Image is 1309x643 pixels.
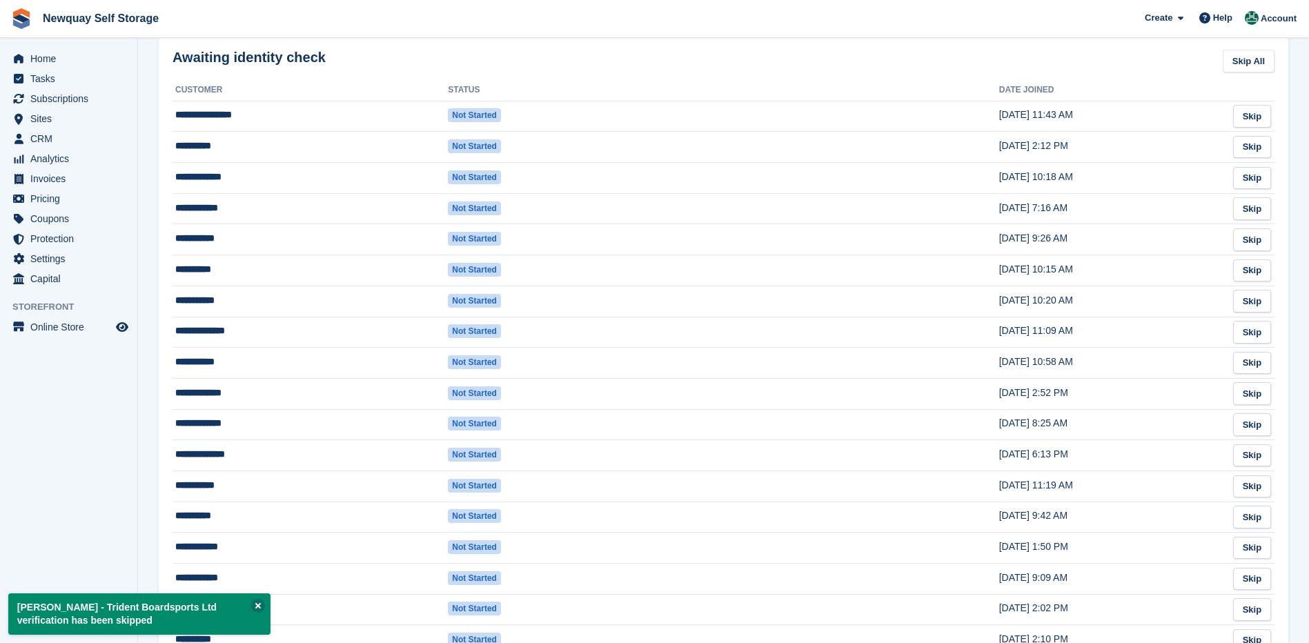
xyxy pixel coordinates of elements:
[448,294,501,308] span: Not started
[999,79,1219,101] th: Date joined
[999,533,1219,564] td: [DATE] 1:50 PM
[448,170,501,184] span: Not started
[7,89,130,108] a: menu
[1233,568,1271,591] a: Skip
[1145,11,1172,25] span: Create
[30,209,113,228] span: Coupons
[30,317,113,337] span: Online Store
[11,8,32,29] img: stora-icon-8386f47178a22dfd0bd8f6a31ec36ba5ce8667c1dd55bd0f319d3a0aa187defe.svg
[999,286,1219,317] td: [DATE] 10:20 AM
[8,593,270,635] p: [PERSON_NAME] - Trident Boardsports Ltd verification has been skipped
[999,163,1219,194] td: [DATE] 10:18 AM
[1233,228,1271,251] a: Skip
[448,479,501,493] span: Not started
[7,269,130,288] a: menu
[12,300,137,314] span: Storefront
[7,69,130,88] a: menu
[7,49,130,68] a: menu
[1223,50,1274,72] a: Skip All
[7,209,130,228] a: menu
[1233,105,1271,128] a: Skip
[30,229,113,248] span: Protection
[7,149,130,168] a: menu
[999,378,1219,409] td: [DATE] 2:52 PM
[448,201,501,215] span: Not started
[1233,197,1271,220] a: Skip
[1261,12,1297,26] span: Account
[7,109,130,128] a: menu
[30,69,113,88] span: Tasks
[1233,290,1271,313] a: Skip
[30,149,113,168] span: Analytics
[448,355,501,369] span: Not started
[30,169,113,188] span: Invoices
[1245,11,1259,25] img: JON
[37,7,164,30] a: Newquay Self Storage
[448,108,501,122] span: Not started
[7,317,130,337] a: menu
[999,594,1219,625] td: [DATE] 2:02 PM
[1233,413,1271,436] a: Skip
[173,79,448,101] th: Customer
[448,571,501,585] span: Not started
[30,249,113,268] span: Settings
[1233,598,1271,621] a: Skip
[1233,382,1271,405] a: Skip
[999,564,1219,595] td: [DATE] 9:09 AM
[448,540,501,554] span: Not started
[999,224,1219,255] td: [DATE] 9:26 AM
[999,348,1219,379] td: [DATE] 10:58 AM
[7,129,130,148] a: menu
[999,317,1219,348] td: [DATE] 11:09 AM
[173,50,326,66] h2: Awaiting identity check
[7,169,130,188] a: menu
[7,249,130,268] a: menu
[30,49,113,68] span: Home
[1233,136,1271,159] a: Skip
[999,255,1219,286] td: [DATE] 10:15 AM
[1233,259,1271,282] a: Skip
[448,324,501,338] span: Not started
[30,89,113,108] span: Subscriptions
[448,139,501,153] span: Not started
[1233,352,1271,375] a: Skip
[448,509,501,523] span: Not started
[1233,321,1271,344] a: Skip
[999,409,1219,440] td: [DATE] 8:25 AM
[999,132,1219,163] td: [DATE] 2:12 PM
[999,193,1219,224] td: [DATE] 7:16 AM
[999,471,1219,502] td: [DATE] 11:19 AM
[7,189,130,208] a: menu
[1213,11,1232,25] span: Help
[1233,444,1271,467] a: Skip
[1233,506,1271,528] a: Skip
[30,109,113,128] span: Sites
[30,269,113,288] span: Capital
[30,189,113,208] span: Pricing
[30,129,113,148] span: CRM
[999,502,1219,533] td: [DATE] 9:42 AM
[448,232,501,246] span: Not started
[448,448,501,462] span: Not started
[448,386,501,400] span: Not started
[1233,167,1271,190] a: Skip
[1233,537,1271,560] a: Skip
[7,229,130,248] a: menu
[114,319,130,335] a: Preview store
[448,417,501,431] span: Not started
[448,263,501,277] span: Not started
[999,101,1219,132] td: [DATE] 11:43 AM
[448,602,501,615] span: Not started
[999,440,1219,471] td: [DATE] 6:13 PM
[448,79,613,101] th: Status
[1233,475,1271,498] a: Skip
